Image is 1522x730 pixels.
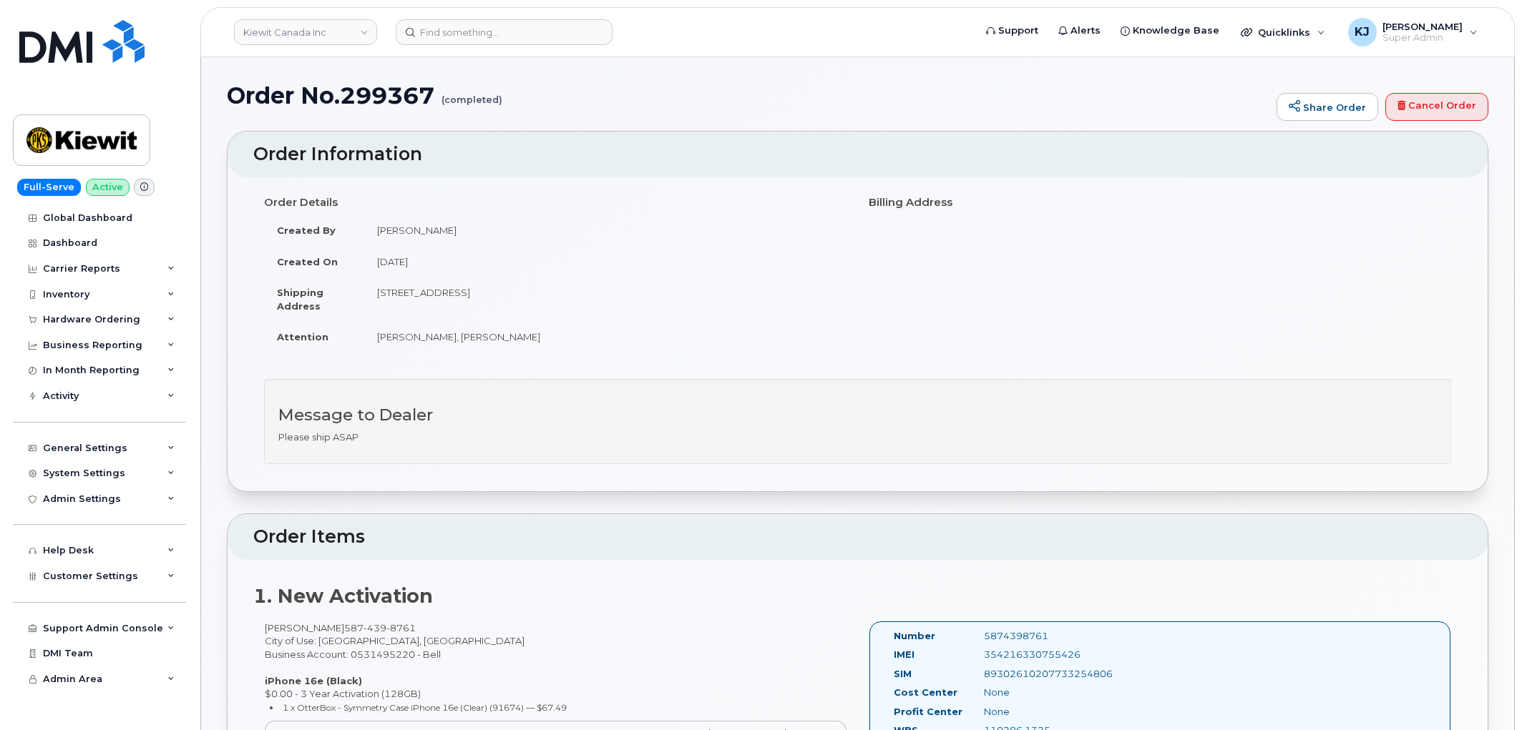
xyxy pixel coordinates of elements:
[277,287,323,312] strong: Shipping Address
[1460,668,1511,719] iframe: Messenger Launcher
[265,675,362,686] strong: iPhone 16e (Black)
[973,705,1100,719] div: None
[364,277,847,321] td: [STREET_ADDRESS]
[894,648,914,661] label: IMEI
[253,527,1462,547] h2: Order Items
[973,686,1100,699] div: None
[894,629,935,643] label: Number
[973,648,1100,661] div: 354216330755426
[386,622,416,633] span: 8761
[973,667,1100,681] div: 89302610207733254806
[277,256,338,267] strong: Created On
[894,667,912,681] label: SIM
[894,705,962,719] label: Profit Center
[973,629,1100,643] div: 5874398761
[277,331,328,342] strong: Attention
[277,225,336,236] strong: Created By
[283,702,567,713] small: 1 x OtterBox - Symmetry Case iPhone 16e (Clear) (91674) — $67.49
[253,584,433,608] strong: 1. New Activation
[869,197,1452,209] h4: Billing Address
[364,246,847,277] td: [DATE]
[227,83,1269,108] h1: Order No.299367
[1277,93,1378,122] a: Share Order
[364,214,847,246] td: [PERSON_NAME]
[264,197,847,209] h4: Order Details
[364,622,386,633] span: 439
[278,406,1437,424] h3: Message to Dealer
[894,686,957,699] label: Cost Center
[1385,93,1488,122] a: Cancel Order
[442,83,502,105] small: (completed)
[253,144,1462,164] h2: Order Information
[344,622,416,633] span: 587
[278,430,1437,444] p: Please ship ASAP
[364,321,847,352] td: [PERSON_NAME], [PERSON_NAME]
